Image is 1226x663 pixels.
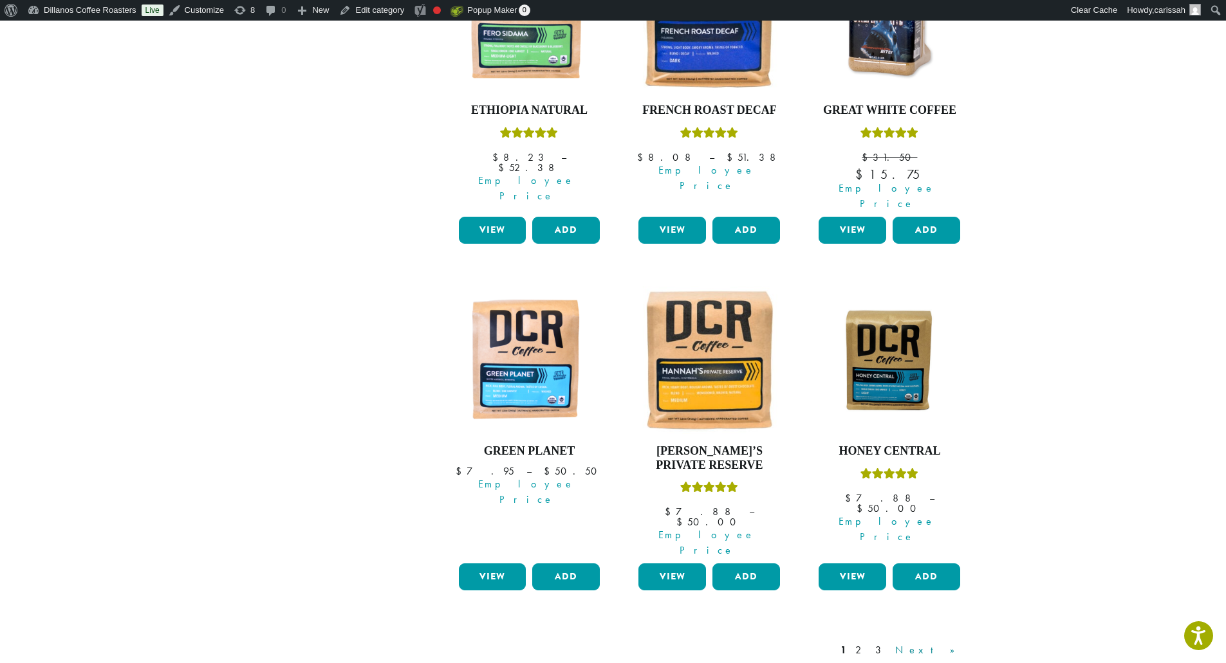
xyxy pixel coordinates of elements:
[433,6,441,14] div: Needs improvement
[635,444,783,472] h4: [PERSON_NAME]’s Private Reserve
[853,642,869,658] a: 2
[845,491,856,505] span: $
[862,150,917,164] bdi: 31.50
[815,444,963,459] h4: Honey Central
[638,563,706,590] a: View
[857,502,922,515] bdi: 50.00
[638,217,706,244] a: View
[635,286,783,434] img: Hannahs-Private-Reserve-12oz-300x300.jpg
[459,563,526,590] a: View
[873,642,889,658] a: 3
[727,150,782,164] bdi: 51.38
[498,161,509,174] span: $
[665,505,676,518] span: $
[532,563,600,590] button: Add
[459,217,526,244] a: View
[819,217,886,244] a: View
[855,166,869,183] span: $
[456,444,604,459] h4: Green Planet
[815,104,963,118] h4: Great White Coffee
[860,125,918,145] div: Rated 5.00 out of 5
[709,150,714,164] span: –
[498,161,561,174] bdi: 52.38
[456,104,604,118] h4: Ethiopia Natural
[819,563,886,590] a: View
[519,5,530,16] span: 0
[455,286,603,434] img: DCR-Green-Planet-Coffee-Bag-300x300.png
[712,217,780,244] button: Add
[676,515,687,529] span: $
[810,181,963,212] span: Employee Price
[680,480,738,499] div: Rated 5.00 out of 5
[492,150,503,164] span: $
[637,150,697,164] bdi: 8.08
[665,505,737,518] bdi: 7.88
[630,527,783,558] span: Employee Price
[810,514,963,545] span: Employee Price
[676,515,742,529] bdi: 50.00
[855,166,924,183] bdi: 15.75
[893,642,967,658] a: Next »
[860,466,918,486] div: Rated 5.00 out of 5
[456,464,467,478] span: $
[838,642,849,658] a: 1
[532,217,600,244] button: Add
[630,163,783,194] span: Employee Price
[500,125,558,145] div: Rated 5.00 out of 5
[526,464,532,478] span: –
[680,125,738,145] div: Rated 5.00 out of 5
[561,150,566,164] span: –
[635,104,783,118] h4: French Roast Decaf
[815,305,963,415] img: Honey-Central-stock-image-fix-1200-x-900.png
[456,464,514,478] bdi: 7.95
[862,150,873,164] span: $
[544,464,603,478] bdi: 50.50
[456,286,604,558] a: Green Planet Employee Price
[142,5,163,16] a: Live
[492,150,549,164] bdi: 8.23
[857,502,868,515] span: $
[893,563,960,590] button: Add
[893,217,960,244] button: Add
[727,150,738,164] span: $
[450,477,604,507] span: Employee Price
[749,505,754,518] span: –
[635,286,783,558] a: [PERSON_NAME]’s Private ReserveRated 5.00 out of 5 Employee Price
[1155,5,1185,15] span: carissah
[637,150,648,164] span: $
[845,491,917,505] bdi: 7.88
[929,491,934,505] span: –
[815,286,963,558] a: Honey CentralRated 5.00 out of 5 Employee Price
[712,563,780,590] button: Add
[450,173,604,204] span: Employee Price
[544,464,555,478] span: $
